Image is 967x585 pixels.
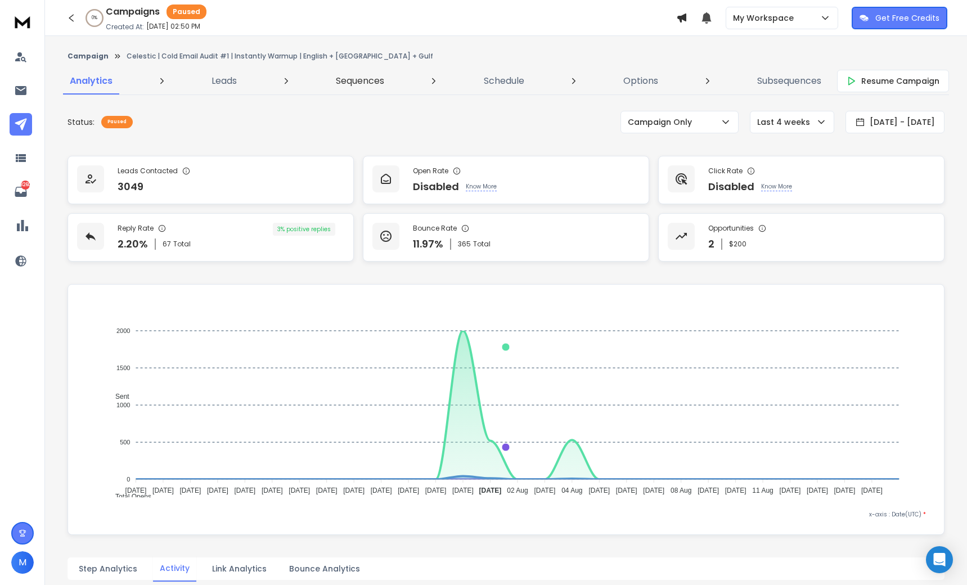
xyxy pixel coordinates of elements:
[118,236,148,252] p: 2.20 %
[289,487,311,494] tspan: [DATE]
[413,224,457,233] p: Bounce Rate
[68,116,95,128] p: Status:
[146,22,200,31] p: [DATE] 02:50 PM
[344,487,365,494] tspan: [DATE]
[106,5,160,19] h1: Campaigns
[617,67,665,94] a: Options
[92,15,97,21] p: 0 %
[671,487,691,494] tspan: 08 Aug
[926,546,953,573] div: Open Intercom Messenger
[125,487,147,494] tspan: [DATE]
[875,12,939,24] p: Get Free Credits
[708,166,743,175] p: Click Rate
[413,166,448,175] p: Open Rate
[282,556,367,581] button: Bounce Analytics
[507,487,528,494] tspan: 02 Aug
[116,402,130,408] tspan: 1000
[329,67,391,94] a: Sequences
[11,551,34,574] button: M
[452,487,474,494] tspan: [DATE]
[413,236,443,252] p: 11.97 %
[336,74,384,88] p: Sequences
[101,116,133,128] div: Paused
[205,556,273,581] button: Link Analytics
[10,181,32,203] a: 8260
[834,487,856,494] tspan: [DATE]
[63,67,119,94] a: Analytics
[316,487,338,494] tspan: [DATE]
[708,224,754,233] p: Opportunities
[757,74,821,88] p: Subsequences
[845,111,944,133] button: [DATE] - [DATE]
[837,70,949,92] button: Resume Campaign
[413,179,459,195] p: Disabled
[780,487,801,494] tspan: [DATE]
[644,487,665,494] tspan: [DATE]
[118,166,178,175] p: Leads Contacted
[207,487,228,494] tspan: [DATE]
[118,224,154,233] p: Reply Rate
[152,487,174,494] tspan: [DATE]
[173,240,191,249] span: Total
[363,213,649,262] a: Bounce Rate11.97%365Total
[21,181,30,190] p: 8260
[107,493,151,501] span: Total Opens
[398,487,420,494] tspan: [DATE]
[153,556,196,582] button: Activity
[68,156,354,204] a: Leads Contacted3049
[86,510,926,519] p: x-axis : Date(UTC)
[733,12,798,24] p: My Workspace
[753,487,773,494] tspan: 11 Aug
[425,487,447,494] tspan: [DATE]
[116,364,130,371] tspan: 1500
[11,11,34,32] img: logo
[477,67,531,94] a: Schedule
[658,213,944,262] a: Opportunities2$200
[750,67,828,94] a: Subsequences
[106,22,144,31] p: Created At:
[761,182,792,191] p: Know More
[484,74,524,88] p: Schedule
[68,52,109,61] button: Campaign
[107,393,129,400] span: Sent
[163,240,171,249] span: 67
[623,74,658,88] p: Options
[127,476,131,483] tspan: 0
[118,179,143,195] p: 3049
[70,74,113,88] p: Analytics
[371,487,392,494] tspan: [DATE]
[589,487,610,494] tspan: [DATE]
[698,487,719,494] tspan: [DATE]
[167,4,206,19] div: Paused
[68,213,354,262] a: Reply Rate2.20%67Total3% positive replies
[807,487,828,494] tspan: [DATE]
[616,487,637,494] tspan: [DATE]
[708,179,754,195] p: Disabled
[127,52,433,61] p: Celestic | Cold Email Audit #1 | Instantly Warmup | English + [GEOGRAPHIC_DATA] + Gulf
[205,67,244,94] a: Leads
[861,487,883,494] tspan: [DATE]
[658,156,944,204] a: Click RateDisabledKnow More
[116,327,130,334] tspan: 2000
[708,236,714,252] p: 2
[273,223,335,236] div: 3 % positive replies
[466,182,497,191] p: Know More
[757,116,815,128] p: Last 4 weeks
[72,556,144,581] button: Step Analytics
[212,74,237,88] p: Leads
[458,240,471,249] span: 365
[235,487,256,494] tspan: [DATE]
[363,156,649,204] a: Open RateDisabledKnow More
[561,487,582,494] tspan: 04 Aug
[180,487,201,494] tspan: [DATE]
[534,487,556,494] tspan: [DATE]
[262,487,283,494] tspan: [DATE]
[628,116,696,128] p: Campaign Only
[473,240,491,249] span: Total
[729,240,746,249] p: $ 200
[479,487,502,494] tspan: [DATE]
[120,439,130,445] tspan: 500
[725,487,746,494] tspan: [DATE]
